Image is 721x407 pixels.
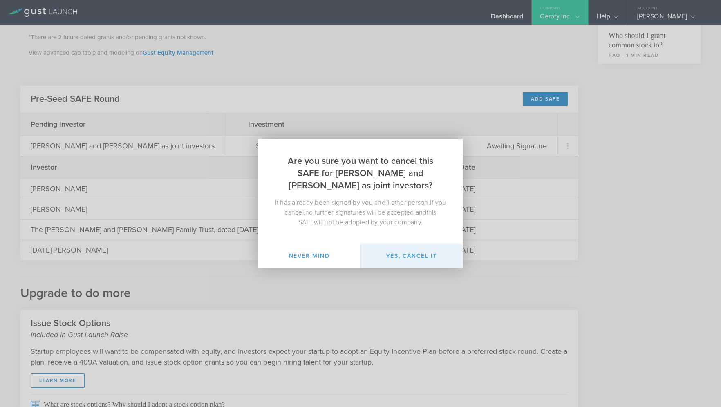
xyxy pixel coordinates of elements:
[275,199,430,207] span: It has already been signed by you and 1 other person.
[360,244,463,268] button: Yes, cancel it
[305,208,427,217] span: no further signatures will be accepted and
[314,218,423,226] span: will not be adopted by your company.
[258,244,360,268] button: Never mind
[258,139,463,198] h2: Are you sure you want to cancel this SAFE for [PERSON_NAME] and [PERSON_NAME] as joint investors?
